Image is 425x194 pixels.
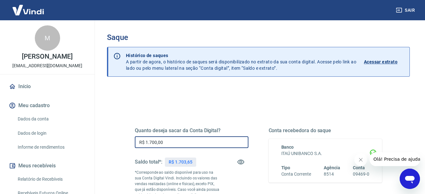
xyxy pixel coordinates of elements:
[281,165,291,170] span: Tipo
[281,150,370,157] h6: ITAÚ UNIBANCO S.A.
[15,141,87,154] a: Informe de rendimentos
[15,113,87,126] a: Dados da conta
[169,159,192,165] p: R$ 1.703,65
[8,159,87,173] button: Meus recebíveis
[269,127,382,134] h5: Conta recebedora do saque
[126,52,356,71] p: A partir de agora, o histórico de saques será disponibilizado no extrato da sua conta digital. Ac...
[353,165,365,170] span: Conta
[135,159,162,165] h5: Saldo total*:
[364,59,397,65] p: Acessar extrato
[126,52,356,59] p: Histórico de saques
[281,171,311,178] h6: Conta Corrente
[353,171,369,178] h6: 09469-0
[370,152,420,166] iframe: Mensagem da empresa
[395,4,417,16] button: Sair
[12,62,82,69] p: [EMAIL_ADDRESS][DOMAIN_NAME]
[35,25,60,51] div: M
[4,4,53,10] span: Olá! Precisa de ajuda?
[15,173,87,186] a: Relatório de Recebíveis
[15,127,87,140] a: Dados de login
[364,52,404,71] a: Acessar extrato
[400,169,420,189] iframe: Botão para abrir a janela de mensagens
[281,145,294,150] span: Banco
[22,53,72,60] p: [PERSON_NAME]
[354,153,367,166] iframe: Fechar mensagem
[324,165,340,170] span: Agência
[107,33,410,42] h3: Saque
[8,99,87,113] button: Meu cadastro
[8,80,87,94] a: Início
[8,0,49,20] img: Vindi
[135,127,248,134] h5: Quanto deseja sacar da Conta Digital?
[324,171,340,178] h6: 8514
